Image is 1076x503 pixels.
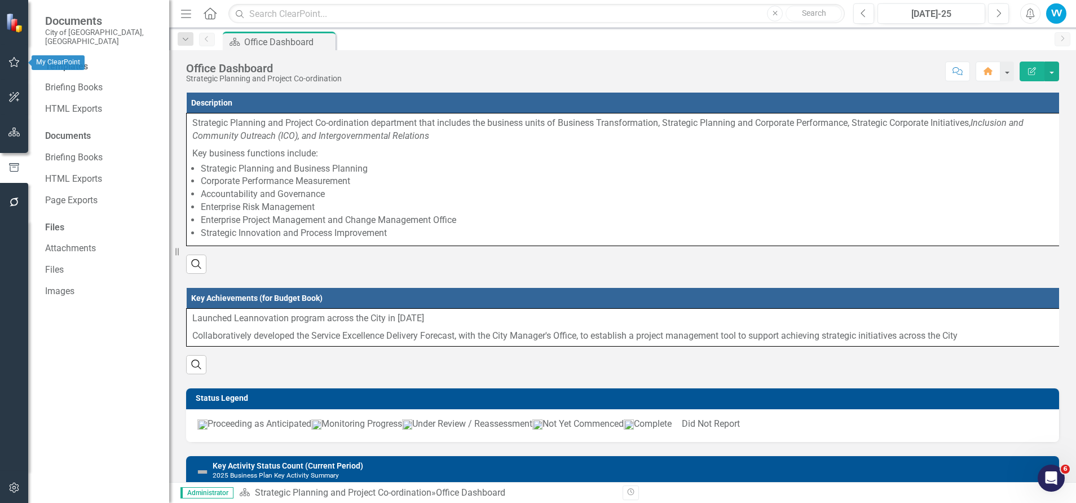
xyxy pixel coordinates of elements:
small: City of [GEOGRAPHIC_DATA], [GEOGRAPHIC_DATA] [45,28,158,46]
img: DidNotReport.png [672,422,682,427]
p: Proceeding as Anticipated Monitoring Progress Under Review / Reassessment Not Yet Commenced Compl... [197,418,1048,431]
div: Documents [45,130,158,143]
button: Search [786,6,842,21]
div: [DATE]-25 [881,7,981,21]
a: Attachments [45,242,158,255]
a: HTML Exports [45,103,158,116]
a: Files [45,264,158,277]
li: Enterprise Risk Management [201,201,1053,214]
li: Enterprise Project Management and Change Management Office [201,214,1053,227]
span: Administrator [180,487,233,498]
td: Double-Click to Edit [187,113,1060,246]
li: Strategic Innovation and Process Improvement [201,227,1053,240]
li: Corporate Performance Measurement [201,175,1053,188]
a: Images [45,285,158,298]
iframe: Intercom live chat [1038,465,1065,492]
div: Office Dashboard [186,62,342,75]
span: Search [802,8,826,18]
img: ProceedingGreen.png [197,419,208,430]
img: Not Defined [196,465,209,479]
li: Strategic Planning and Business Planning [201,163,1053,176]
li: Accountability and Governance [201,188,1053,201]
span: Strategic Planning and Project Co-ordination department that includes the business units of Busin... [192,117,1024,141]
span: 6 [1061,465,1070,474]
span: Documents [45,14,158,28]
p: Launched Leannovation program across the City in [DATE] [192,312,1053,327]
small: 2025 Business Plan Key Activity Summary [213,471,339,479]
a: Briefing Books [45,81,158,94]
div: Office Dashboard [244,35,333,49]
div: Office Dashboard [436,487,505,498]
a: Strategic Planning and Project Co-ordination [255,487,431,498]
p: Collaboratively developed the Service Excellence Delivery Forecast, with the City Manager's Offic... [192,327,1053,343]
input: Search ClearPoint... [228,4,845,24]
a: Key Activity Status Count (Current Period) [213,461,363,470]
div: Strategic Planning and Project Co-ordination [186,75,342,83]
img: Complete_icon.png [624,419,634,430]
em: Inclusion and Community Outreach (ICO), and Intergovernmental Relations [192,117,1024,141]
img: ClearPoint Strategy [6,13,25,33]
div: » [239,487,614,500]
a: HTML Exports [45,173,158,186]
button: [DATE]-25 [877,3,985,24]
img: UnderReview.png [402,419,412,430]
img: NotYet.png [532,419,543,430]
a: Briefing Books [45,151,158,164]
button: VV [1046,3,1066,24]
a: Page Exports [45,194,158,207]
div: Templates [45,60,158,73]
td: Double-Click to Edit [187,308,1060,346]
div: Files [45,221,158,234]
div: My ClearPoint [32,55,85,70]
p: Key business functions include: [192,145,1053,160]
img: Monitoring.png [311,419,321,430]
h3: Status Legend [196,394,1053,403]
